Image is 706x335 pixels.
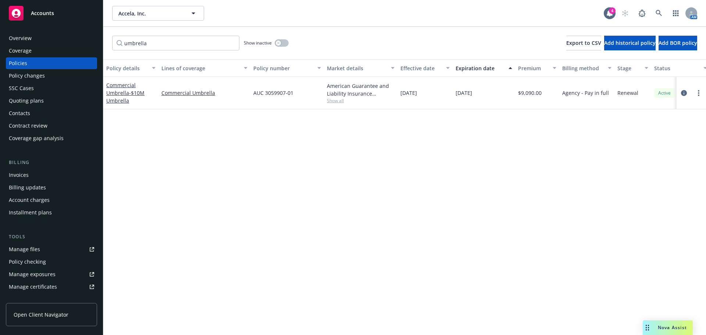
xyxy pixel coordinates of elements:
[9,32,32,44] div: Overview
[6,293,97,305] a: Manage claims
[515,59,559,77] button: Premium
[617,89,638,97] span: Renewal
[6,159,97,166] div: Billing
[659,36,697,50] button: Add BOR policy
[9,45,32,57] div: Coverage
[253,89,293,97] span: AUC 3059907-01
[6,70,97,82] a: Policy changes
[9,293,46,305] div: Manage claims
[643,320,693,335] button: Nova Assist
[456,89,472,97] span: [DATE]
[14,311,68,318] span: Open Client Navigator
[618,6,632,21] a: Start snowing
[400,64,442,72] div: Effective date
[6,207,97,218] a: Installment plans
[659,39,697,46] span: Add BOR policy
[6,32,97,44] a: Overview
[161,89,247,97] a: Commercial Umbrella
[6,194,97,206] a: Account charges
[658,324,687,331] span: Nova Assist
[9,120,47,132] div: Contract review
[680,89,688,97] a: circleInformation
[106,82,145,104] a: Commercial Umbrella
[400,89,417,97] span: [DATE]
[9,70,45,82] div: Policy changes
[9,182,46,193] div: Billing updates
[31,10,54,16] span: Accounts
[327,97,395,104] span: Show all
[6,233,97,240] div: Tools
[609,7,616,14] div: 4
[327,82,395,97] div: American Guarantee and Liability Insurance Company, Zurich Insurance Group
[6,132,97,144] a: Coverage gap analysis
[106,64,147,72] div: Policy details
[112,6,204,21] button: Accela, Inc.
[654,64,699,72] div: Status
[453,59,515,77] button: Expiration date
[9,194,50,206] div: Account charges
[518,89,542,97] span: $9,090.00
[158,59,250,77] button: Lines of coverage
[6,169,97,181] a: Invoices
[643,320,652,335] div: Drag to move
[566,39,601,46] span: Export to CSV
[9,256,46,268] div: Policy checking
[250,59,324,77] button: Policy number
[9,95,44,107] div: Quoting plans
[614,59,651,77] button: Stage
[9,107,30,119] div: Contacts
[456,64,504,72] div: Expiration date
[6,45,97,57] a: Coverage
[112,36,239,50] input: Filter by keyword...
[9,281,57,293] div: Manage certificates
[327,64,386,72] div: Market details
[6,281,97,293] a: Manage certificates
[253,64,313,72] div: Policy number
[9,207,52,218] div: Installment plans
[324,59,397,77] button: Market details
[604,36,656,50] button: Add historical policy
[6,95,97,107] a: Quoting plans
[161,64,239,72] div: Lines of coverage
[6,256,97,268] a: Policy checking
[657,90,672,96] span: Active
[244,40,272,46] span: Show inactive
[9,268,56,280] div: Manage exposures
[604,39,656,46] span: Add historical policy
[6,107,97,119] a: Contacts
[118,10,182,17] span: Accela, Inc.
[6,182,97,193] a: Billing updates
[652,6,666,21] a: Search
[6,3,97,24] a: Accounts
[6,120,97,132] a: Contract review
[6,57,97,69] a: Policies
[518,64,548,72] div: Premium
[562,89,609,97] span: Agency - Pay in full
[694,89,703,97] a: more
[9,82,34,94] div: SSC Cases
[6,243,97,255] a: Manage files
[562,64,603,72] div: Billing method
[9,132,64,144] div: Coverage gap analysis
[9,243,40,255] div: Manage files
[397,59,453,77] button: Effective date
[6,82,97,94] a: SSC Cases
[668,6,683,21] a: Switch app
[566,36,601,50] button: Export to CSV
[6,268,97,280] a: Manage exposures
[9,169,29,181] div: Invoices
[559,59,614,77] button: Billing method
[9,57,27,69] div: Policies
[635,6,649,21] a: Report a Bug
[103,59,158,77] button: Policy details
[617,64,640,72] div: Stage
